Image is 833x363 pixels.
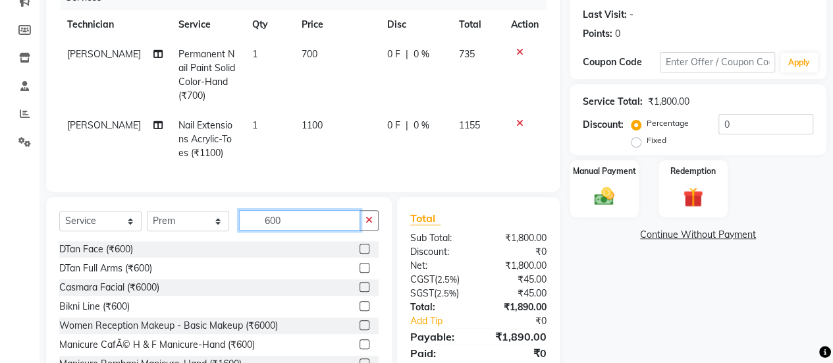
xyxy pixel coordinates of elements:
label: Manual Payment [573,165,636,177]
div: ( ) [400,273,479,287]
span: 1155 [458,119,479,131]
div: Payable: [400,329,479,345]
span: Total [410,211,441,225]
div: Casmara Facial (₹6000) [59,281,159,294]
div: ₹1,800.00 [478,259,556,273]
div: Coupon Code [583,55,660,69]
img: _cash.svg [588,185,620,208]
span: | [406,47,408,61]
div: Women Reception Makeup - Basic Makeup (₹6000) [59,319,278,333]
div: ₹0 [491,314,556,328]
div: ( ) [400,287,479,300]
div: ₹1,890.00 [478,329,556,345]
div: Total: [400,300,479,314]
span: Nail Extensions Acrylic-Toes (₹1100) [178,119,232,159]
div: ₹0 [478,345,556,361]
span: | [406,119,408,132]
span: 0 F [387,119,400,132]
span: 1100 [302,119,323,131]
div: DTan Face (₹600) [59,242,133,256]
th: Disc [379,10,450,40]
span: 0 % [414,119,429,132]
div: ₹45.00 [478,273,556,287]
div: - [630,8,633,22]
img: _gift.svg [677,185,709,209]
th: Service [171,10,244,40]
div: DTan Full Arms (₹600) [59,262,152,275]
input: Enter Offer / Coupon Code [660,52,775,72]
span: 700 [302,48,317,60]
button: Apply [780,53,818,72]
span: 2.5% [437,274,457,285]
div: Points: [583,27,612,41]
span: SGST [410,287,434,299]
th: Action [503,10,547,40]
div: Paid: [400,345,479,361]
div: Net: [400,259,479,273]
input: Search or Scan [239,210,360,231]
th: Total [450,10,503,40]
div: Bikni Line (₹600) [59,300,130,314]
span: 0 F [387,47,400,61]
div: Sub Total: [400,231,479,245]
div: Discount: [583,118,624,132]
th: Technician [59,10,171,40]
div: Service Total: [583,95,643,109]
div: Discount: [400,245,479,259]
span: [PERSON_NAME] [67,119,141,131]
label: Fixed [647,134,666,146]
div: Last Visit: [583,8,627,22]
th: Price [294,10,379,40]
div: 0 [615,27,620,41]
span: CGST [410,273,435,285]
label: Redemption [670,165,716,177]
a: Add Tip [400,314,491,328]
span: 735 [458,48,474,60]
div: ₹1,890.00 [478,300,556,314]
div: ₹0 [478,245,556,259]
label: Percentage [647,117,689,129]
span: 1 [252,48,257,60]
span: [PERSON_NAME] [67,48,141,60]
a: Continue Without Payment [572,228,824,242]
span: 1 [252,119,257,131]
div: ₹1,800.00 [478,231,556,245]
span: 0 % [414,47,429,61]
th: Qty [244,10,294,40]
span: 2.5% [437,288,456,298]
div: ₹45.00 [478,287,556,300]
div: Manicure CafÃ© H & F Manicure-Hand (₹600) [59,338,255,352]
div: ₹1,800.00 [648,95,689,109]
span: Permanent Nail Paint Solid Color-Hand (₹700) [178,48,235,101]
